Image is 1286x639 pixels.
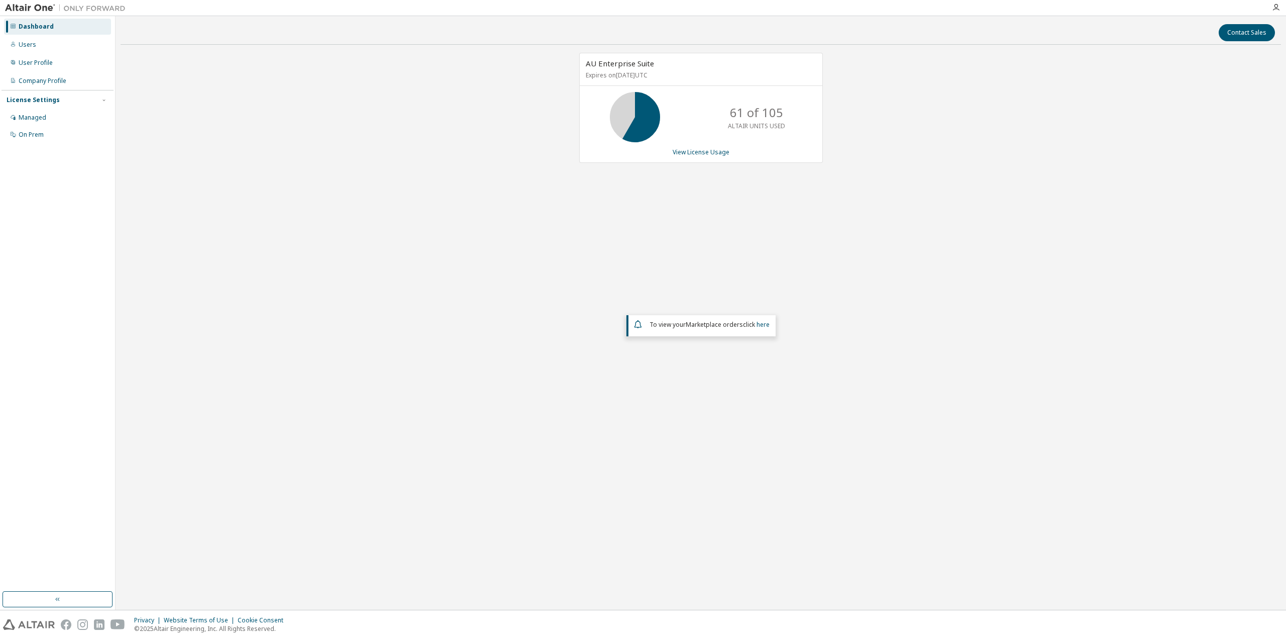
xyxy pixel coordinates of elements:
[77,619,88,630] img: instagram.svg
[5,3,131,13] img: Altair One
[1219,24,1275,41] button: Contact Sales
[730,104,783,121] p: 61 of 105
[3,619,55,630] img: altair_logo.svg
[19,77,66,85] div: Company Profile
[586,58,654,68] span: AU Enterprise Suite
[19,114,46,122] div: Managed
[19,23,54,31] div: Dashboard
[650,320,770,329] span: To view your click
[238,616,289,624] div: Cookie Consent
[728,122,785,130] p: ALTAIR UNITS USED
[686,320,743,329] em: Marketplace orders
[19,41,36,49] div: Users
[164,616,238,624] div: Website Terms of Use
[111,619,125,630] img: youtube.svg
[7,96,60,104] div: License Settings
[134,616,164,624] div: Privacy
[757,320,770,329] a: here
[94,619,104,630] img: linkedin.svg
[673,148,729,156] a: View License Usage
[19,59,53,67] div: User Profile
[134,624,289,633] p: © 2025 Altair Engineering, Inc. All Rights Reserved.
[19,131,44,139] div: On Prem
[61,619,71,630] img: facebook.svg
[586,71,814,79] p: Expires on [DATE] UTC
